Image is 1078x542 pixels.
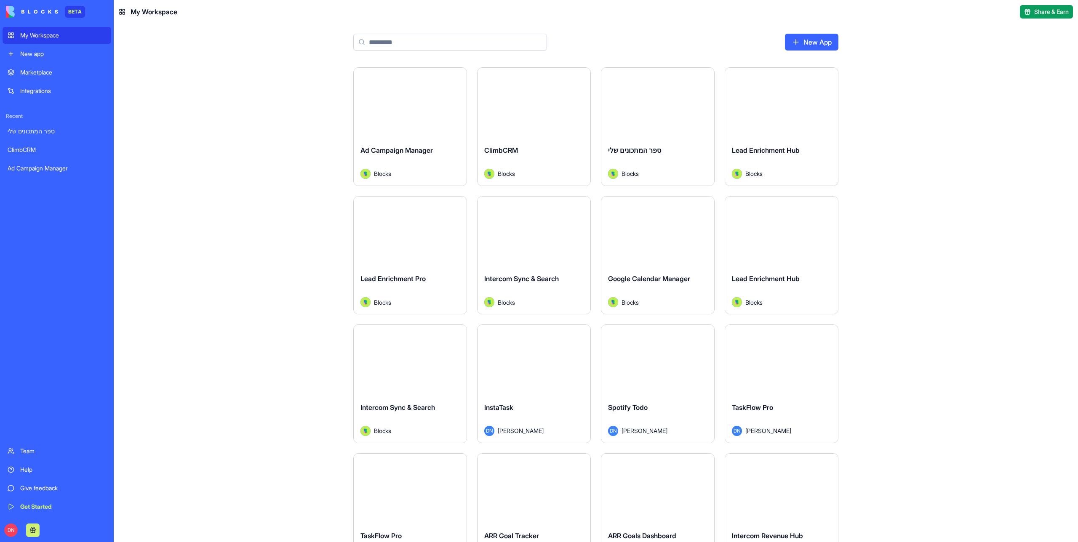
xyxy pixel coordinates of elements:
span: Blocks [374,298,391,307]
div: Marketplace [20,68,106,77]
span: [PERSON_NAME] [498,426,544,435]
div: ספר המתכונים שלי [8,127,106,135]
span: TaskFlow Pro [732,403,773,412]
img: Avatar [732,297,742,307]
span: Google Calendar Manager [608,274,690,283]
a: Lead Enrichment HubAvatarBlocks [725,67,838,186]
img: Avatar [360,426,371,436]
div: My Workspace [20,31,106,40]
a: InstaTaskDN[PERSON_NAME] [477,324,591,443]
a: Integrations [3,82,111,99]
span: [PERSON_NAME] [622,426,667,435]
div: ClimbCRM [8,146,106,154]
img: Avatar [484,169,494,179]
span: DN [732,426,742,436]
span: ספר המתכונים שלי [608,146,661,154]
img: Avatar [360,297,371,307]
a: Give feedback [3,480,111,497]
span: Blocks [498,169,515,178]
div: Help [20,465,106,474]
button: Share & Earn [1020,5,1073,19]
a: ClimbCRMAvatarBlocks [477,67,591,186]
div: Give feedback [20,484,106,492]
a: TaskFlow ProDN[PERSON_NAME] [725,324,838,443]
span: ClimbCRM [484,146,518,154]
img: Avatar [484,297,494,307]
a: Lead Enrichment HubAvatarBlocks [725,196,838,315]
span: Lead Enrichment Hub [732,146,800,154]
a: Get Started [3,498,111,515]
div: New app [20,50,106,58]
a: New app [3,45,111,62]
a: Intercom Sync & SearchAvatarBlocks [477,196,591,315]
span: Recent [3,113,111,120]
a: ספר המתכונים שליAvatarBlocks [601,67,715,186]
span: Blocks [622,298,639,307]
span: InstaTask [484,403,513,412]
span: Intercom Sync & Search [360,403,435,412]
a: ClimbCRM [3,141,111,158]
span: ARR Goals Dashboard [608,531,676,540]
span: Blocks [745,169,763,178]
a: Ad Campaign ManagerAvatarBlocks [353,67,467,186]
img: Avatar [732,169,742,179]
span: [PERSON_NAME] [745,426,791,435]
span: Blocks [622,169,639,178]
div: Integrations [20,87,106,95]
a: ספר המתכונים שלי [3,123,111,140]
span: Blocks [374,426,391,435]
span: TaskFlow Pro [360,531,402,540]
a: Spotify TodoDN[PERSON_NAME] [601,324,715,443]
span: Share & Earn [1034,8,1069,16]
a: New App [785,34,838,50]
span: Intercom Sync & Search [484,274,559,283]
div: Get Started [20,502,106,511]
a: BETA [6,6,85,18]
a: Google Calendar ManagerAvatarBlocks [601,196,715,315]
span: Lead Enrichment Pro [360,274,426,283]
a: Ad Campaign Manager [3,160,111,177]
span: DN [608,426,618,436]
span: Blocks [374,169,391,178]
img: Avatar [608,297,618,307]
a: Marketplace [3,64,111,81]
a: Team [3,443,111,460]
a: My Workspace [3,27,111,44]
span: Ad Campaign Manager [360,146,433,154]
span: ARR Goal Tracker [484,531,539,540]
span: DN [484,426,494,436]
img: Avatar [360,169,371,179]
a: Intercom Sync & SearchAvatarBlocks [353,324,467,443]
span: Blocks [498,298,515,307]
span: Spotify Todo [608,403,648,412]
a: Help [3,461,111,478]
div: Ad Campaign Manager [8,164,106,173]
span: My Workspace [131,7,177,17]
img: logo [6,6,58,18]
span: Blocks [745,298,763,307]
div: Team [20,447,106,455]
a: Lead Enrichment ProAvatarBlocks [353,196,467,315]
span: Lead Enrichment Hub [732,274,800,283]
span: Intercom Revenue Hub [732,531,803,540]
div: BETA [65,6,85,18]
img: Avatar [608,169,618,179]
span: DN [4,523,18,537]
